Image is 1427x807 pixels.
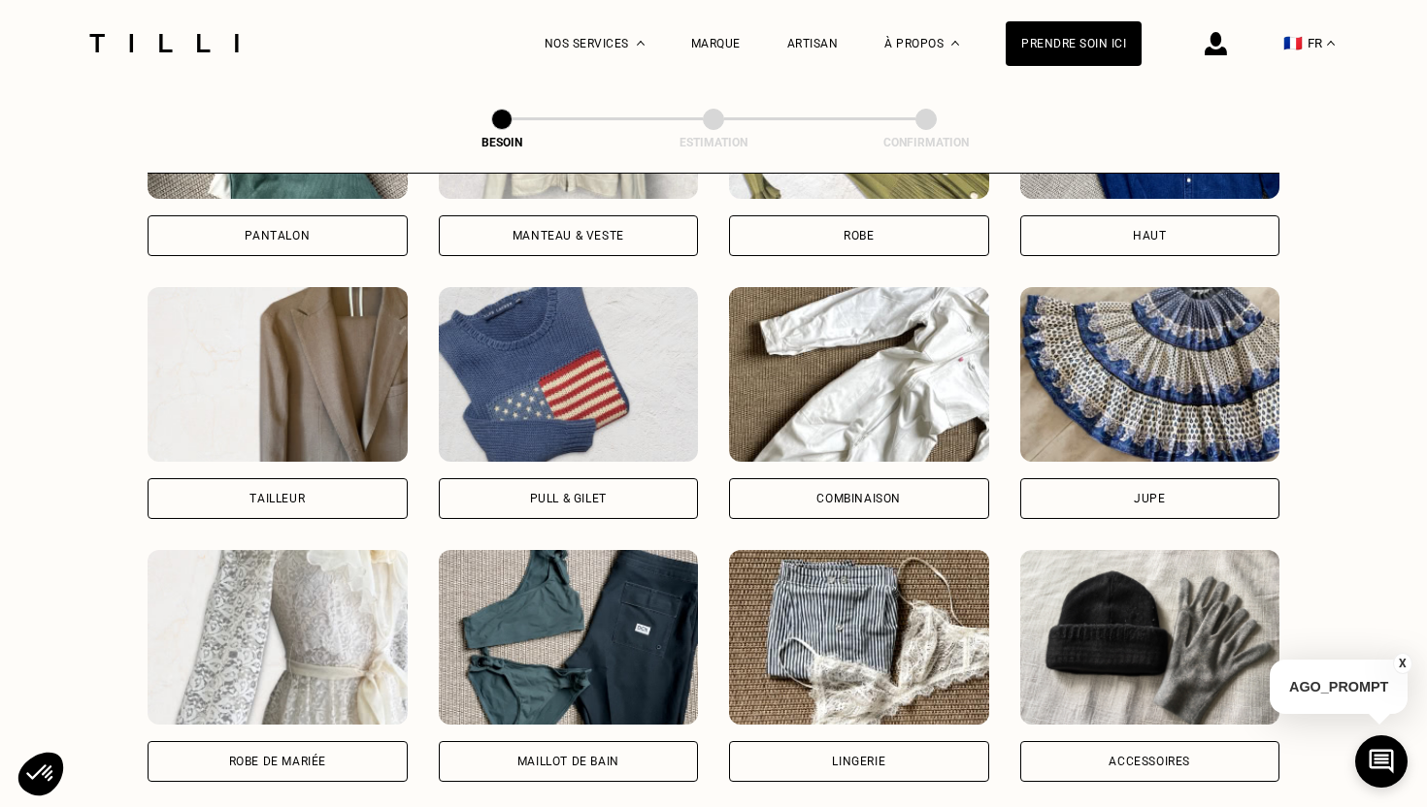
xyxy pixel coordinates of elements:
a: Prendre soin ici [1006,21,1142,66]
img: Tilli retouche votre Pull & gilet [439,287,699,462]
img: Tilli retouche votre Accessoires [1020,550,1280,725]
img: Tilli retouche votre Combinaison [729,287,989,462]
p: AGO_PROMPT [1270,660,1408,714]
div: Combinaison [816,493,901,504]
img: Menu déroulant [637,41,645,46]
div: Besoin [405,136,599,149]
img: Tilli retouche votre Tailleur [148,287,408,462]
div: Pantalon [245,230,310,242]
div: Pull & gilet [530,493,607,504]
span: 🇫🇷 [1283,34,1303,52]
div: Tailleur [249,493,305,504]
img: Logo du service de couturière Tilli [83,34,246,52]
img: Tilli retouche votre Lingerie [729,550,989,725]
div: Accessoires [1109,756,1190,767]
div: Robe [844,230,874,242]
div: Jupe [1134,493,1165,504]
div: Estimation [616,136,811,149]
a: Artisan [787,37,839,50]
a: Marque [691,37,741,50]
div: Robe de mariée [229,756,326,767]
div: Maillot de bain [517,756,619,767]
button: X [1393,653,1412,674]
img: Tilli retouche votre Maillot de bain [439,550,699,725]
div: Lingerie [832,756,885,767]
img: Menu déroulant à propos [951,41,959,46]
img: menu déroulant [1327,41,1335,46]
img: icône connexion [1205,32,1227,55]
div: Haut [1133,230,1166,242]
img: Tilli retouche votre Robe de mariée [148,550,408,725]
div: Confirmation [829,136,1023,149]
div: Manteau & Veste [513,230,624,242]
img: Tilli retouche votre Jupe [1020,287,1280,462]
